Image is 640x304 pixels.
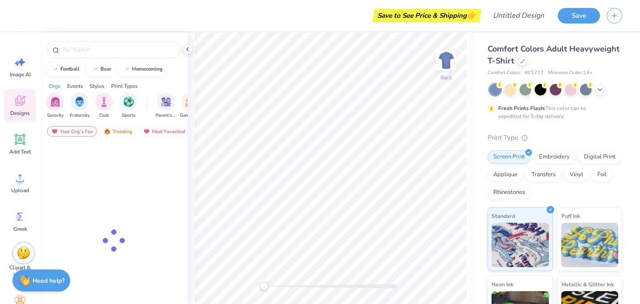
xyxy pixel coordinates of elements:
img: Puff Ink [561,223,619,267]
img: most_fav.gif [143,128,150,134]
div: filter for Parent's Weekend [156,93,176,119]
button: bear [87,63,115,76]
div: Vinyl [564,168,589,182]
button: filter button [46,93,64,119]
button: Save [558,8,600,24]
span: Parent's Weekend [156,112,176,119]
div: Print Types [111,82,138,90]
div: Events [67,82,83,90]
div: filter for Fraternity [70,93,90,119]
span: # C1717 [525,69,544,77]
img: Sorority Image [50,97,60,107]
div: filter for Sports [120,93,137,119]
div: football [60,67,80,71]
span: Club [99,112,109,119]
span: Fraternity [70,112,90,119]
span: Designs [10,110,30,117]
span: Greek [13,225,27,233]
div: filter for Game Day [180,93,200,119]
button: filter button [180,93,200,119]
div: homecoming [132,67,163,71]
span: Sorority [47,112,64,119]
div: Print Type [488,133,622,143]
div: Save to See Price & Shipping [375,9,479,22]
img: trend_line.gif [92,67,99,72]
span: Puff Ink [561,211,580,221]
img: Sports Image [124,97,134,107]
button: filter button [95,93,113,119]
div: Styles [90,82,104,90]
button: football [47,63,84,76]
strong: Need help? [32,276,64,285]
img: Game Day Image [185,97,196,107]
div: filter for Sorority [46,93,64,119]
img: Standard [492,223,549,267]
span: Sports [122,112,136,119]
div: filter for Club [95,93,113,119]
button: filter button [156,93,176,119]
div: Accessibility label [260,282,268,291]
div: Foil [592,168,612,182]
div: Digital Print [578,150,621,164]
img: trend_line.gif [52,67,59,72]
div: Trending [100,126,136,137]
span: 👉 [467,10,476,20]
div: Transfers [526,168,561,182]
span: Standard [492,211,515,221]
img: most_fav.gif [51,128,58,134]
span: Neon Ink [492,280,513,289]
input: Try "Alpha" [61,45,175,54]
strong: Fresh Prints Flash: [498,105,545,112]
div: Embroidery [533,150,576,164]
img: Back [437,51,455,69]
div: Applique [488,168,523,182]
span: Add Text [9,148,31,155]
span: Game Day [180,112,200,119]
img: trend_line.gif [123,67,130,72]
img: Club Image [99,97,109,107]
input: Untitled Design [486,7,551,24]
span: Clipart & logos [5,264,35,278]
span: Comfort Colors Adult Heavyweight T-Shirt [488,43,620,66]
div: This color can be expedited for 5 day delivery. [498,104,608,120]
span: Metallic & Glitter Ink [561,280,614,289]
button: filter button [70,93,90,119]
span: Minimum Order: 24 + [548,69,592,77]
span: Upload [11,187,29,194]
div: Rhinestones [488,186,531,199]
span: Image AI [10,71,31,78]
button: homecoming [118,63,167,76]
div: Most Favorited [139,126,189,137]
div: Back [440,74,452,82]
img: Parent's Weekend Image [161,97,171,107]
div: Your Org's Fav [47,126,97,137]
img: Fraternity Image [75,97,84,107]
div: Orgs [49,82,60,90]
button: filter button [120,93,137,119]
div: bear [100,67,111,71]
span: Comfort Colors [488,69,520,77]
img: trending.gif [104,128,111,134]
div: Screen Print [488,150,531,164]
